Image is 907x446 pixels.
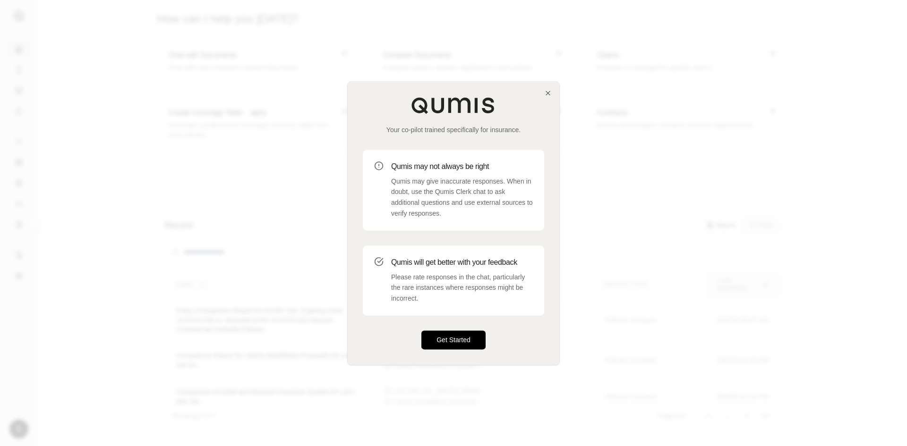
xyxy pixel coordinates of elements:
[411,97,496,114] img: Qumis Logo
[391,161,533,172] h3: Qumis may not always be right
[421,330,486,349] button: Get Started
[391,272,533,304] p: Please rate responses in the chat, particularly the rare instances where responses might be incor...
[391,257,533,268] h3: Qumis will get better with your feedback
[391,176,533,219] p: Qumis may give inaccurate responses. When in doubt, use the Qumis Clerk chat to ask additional qu...
[363,125,544,135] p: Your co-pilot trained specifically for insurance.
